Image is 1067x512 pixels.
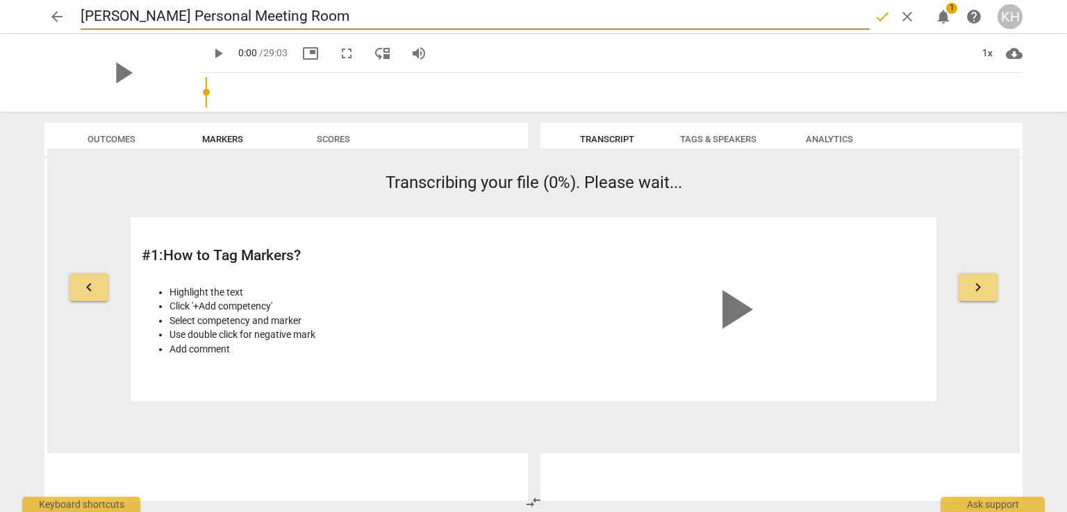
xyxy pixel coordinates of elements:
button: Picture in picture [298,41,323,66]
button: View player as separate pane [370,41,395,66]
span: keyboard_arrow_left [81,279,97,296]
span: Transcribing your file (0%). Please wait... [386,173,682,192]
input: Title [81,3,870,30]
span: Tags & Speakers [680,134,756,144]
span: keyboard_arrow_right [970,279,986,296]
a: Help [961,4,986,29]
li: Click '+Add competency' [169,299,526,314]
span: 0:00 [238,47,257,58]
span: Outcomes [88,134,135,144]
button: Notifications [931,4,956,29]
span: Transcript [580,134,634,144]
span: clear [899,8,916,25]
button: KH [998,4,1023,29]
li: Select competency and marker [169,314,526,328]
li: Highlight the text [169,285,526,300]
span: help [966,8,982,25]
span: compare_arrows [525,494,542,511]
span: play_arrow [210,45,226,62]
span: cloud_download [1006,45,1023,62]
span: notifications [935,8,952,25]
li: Use double click for negative mark [169,327,526,342]
div: Keyboard shortcuts [22,497,140,512]
span: Markers [202,134,243,144]
div: 1x [974,42,1000,65]
button: Fullscreen [334,41,359,66]
span: play_arrow [700,276,767,343]
span: arrow_back [49,8,65,25]
span: fullscreen [338,45,355,62]
span: play_arrow [104,55,140,91]
span: Scores [317,134,350,144]
h2: # 1 : How to Tag Markers? [142,247,526,264]
span: picture_in_picture [302,45,319,62]
span: 1 [946,3,957,14]
button: Volume [406,41,431,66]
div: Ask support [941,497,1045,512]
span: Analytics [806,134,853,144]
span: move_down [374,45,391,62]
span: done [874,8,891,25]
li: Add comment [169,342,526,357]
span: / 29:03 [259,47,288,58]
button: Play [206,41,231,66]
span: volume_up [411,45,427,62]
